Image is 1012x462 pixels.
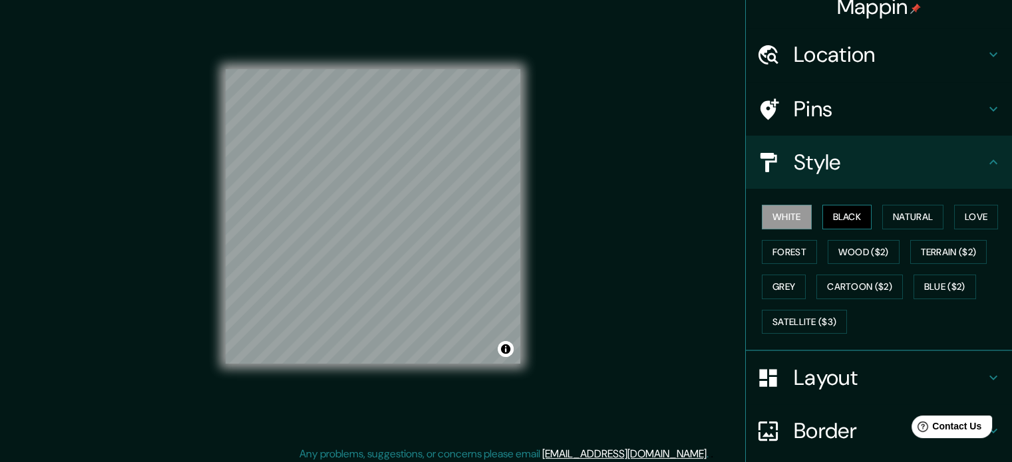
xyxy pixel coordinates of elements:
[762,205,812,229] button: White
[762,240,817,265] button: Forest
[828,240,900,265] button: Wood ($2)
[746,28,1012,81] div: Location
[910,3,921,14] img: pin-icon.png
[746,136,1012,189] div: Style
[914,275,976,299] button: Blue ($2)
[746,351,1012,404] div: Layout
[822,205,872,229] button: Black
[498,341,514,357] button: Toggle attribution
[709,446,711,462] div: .
[910,240,987,265] button: Terrain ($2)
[542,447,707,461] a: [EMAIL_ADDRESS][DOMAIN_NAME]
[746,82,1012,136] div: Pins
[299,446,709,462] p: Any problems, suggestions, or concerns please email .
[762,310,847,334] button: Satellite ($3)
[794,41,985,68] h4: Location
[746,404,1012,457] div: Border
[711,446,713,462] div: .
[794,364,985,391] h4: Layout
[816,275,903,299] button: Cartoon ($2)
[882,205,943,229] button: Natural
[954,205,998,229] button: Love
[794,149,985,175] h4: Style
[894,410,997,447] iframe: Help widget launcher
[794,96,985,122] h4: Pins
[762,275,806,299] button: Grey
[794,417,985,444] h4: Border
[226,69,520,364] canvas: Map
